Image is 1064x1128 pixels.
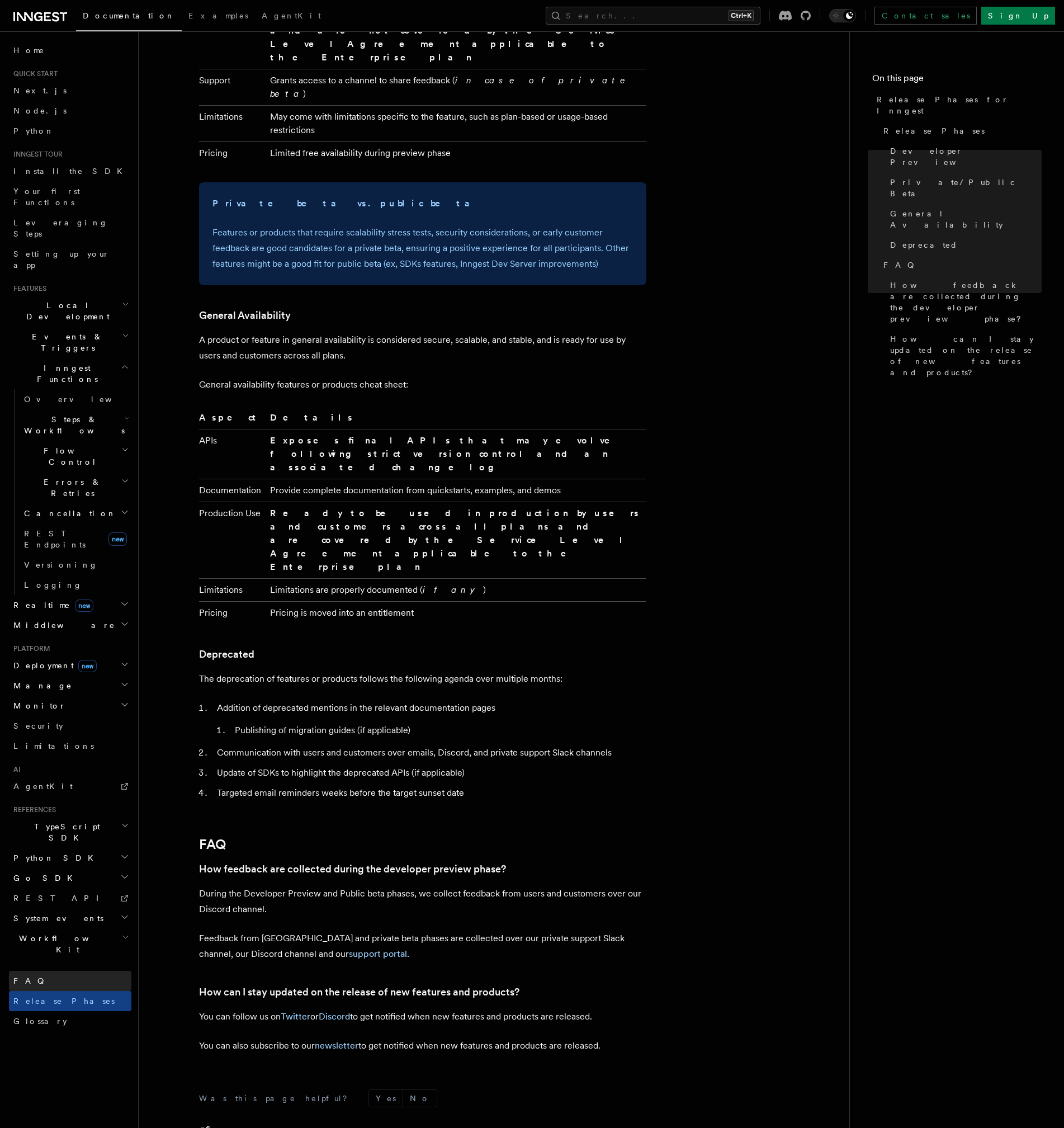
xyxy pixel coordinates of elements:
td: Provide complete documentation from quickstarts, examples, and demos [266,479,646,502]
a: Security [9,716,131,736]
p: Was this page helpful? [199,1093,355,1104]
a: Limitations [9,736,131,756]
a: FAQ [879,255,1042,275]
button: Search...Ctrl+K [546,7,760,25]
a: Examples [182,3,255,30]
td: Pricing [199,601,266,624]
a: Documentation [76,3,182,31]
a: Python [9,121,131,141]
span: Deprecated [890,239,958,251]
span: Deployment [9,660,97,671]
span: REST API [13,894,108,903]
span: new [78,660,97,672]
a: How feedback are collected during the developer preview phase? [886,275,1042,329]
li: Publishing of migration guides (if applicable) [231,723,646,738]
td: May come with limitations specific to the feature, such as plan-based or usage-based restrictions [266,105,646,141]
button: Deploymentnew [9,655,131,676]
a: Versioning [20,555,131,575]
span: Node.js [13,106,67,115]
a: Next.js [9,81,131,101]
span: Inngest Functions [9,362,121,385]
span: AI [9,765,21,774]
button: Events & Triggers [9,327,131,358]
a: Setting up your app [9,244,131,275]
a: AgentKit [9,776,131,796]
span: Manage [9,680,72,691]
a: How feedback are collected during the developer preview phase? [199,861,506,877]
strong: Not recommended for production use and are not covered by the Service Level Agreement applicable ... [270,12,631,63]
em: in case of private beta [270,75,631,99]
a: General Availability [199,308,291,323]
strong: Ready to be used in production by users and customers across all plans and are covered by the Ser... [270,508,640,572]
a: Release Phases [879,121,1042,141]
span: REST Endpoints [24,529,86,549]
span: Features [9,284,46,293]
button: System events [9,908,131,928]
span: Platform [9,644,50,653]
span: Release Phases [13,997,115,1006]
p: You can follow us on or to get notified when new features and products are released. [199,1009,646,1025]
span: Glossary [13,1017,67,1026]
td: Limitations are properly documented ( ) [266,578,646,601]
span: new [108,532,127,546]
a: Release Phases [9,991,131,1011]
td: Pricing is moved into an entitlement [266,601,646,624]
a: FAQ [9,971,131,991]
span: Quick start [9,69,58,78]
span: Your first Functions [13,187,80,207]
a: General Availability [886,204,1042,235]
span: Errors & Retries [20,476,121,499]
span: FAQ [13,976,50,985]
button: Inngest Functions [9,358,131,389]
span: Examples [188,11,248,20]
span: new [75,600,93,612]
a: REST API [9,888,131,908]
span: Security [13,721,63,730]
button: Workflow Kit [9,928,131,960]
span: Install the SDK [13,167,129,176]
th: Details [266,410,646,430]
a: Leveraging Steps [9,213,131,244]
a: How can I stay updated on the release of new features and products? [199,984,519,1000]
a: Your first Functions [9,181,131,213]
span: Flow Control [20,445,121,468]
a: Logging [20,575,131,595]
a: Discord [319,1011,350,1022]
button: Cancellation [20,503,131,523]
span: Inngest tour [9,150,63,159]
span: TypeScript SDK [9,821,121,843]
strong: Exposes final APIs that may evolve following strict version control and an associated changelog [270,435,626,473]
span: Release Phases for Inngest [877,94,1042,116]
span: Local Development [9,300,122,322]
span: Limitations [13,742,94,751]
span: How feedback are collected during the developer preview phase? [890,280,1042,324]
p: You can also subscribe to our to get notified when new features and products are released. [199,1038,646,1054]
button: Realtimenew [9,595,131,615]
button: Yes [369,1090,403,1107]
a: Node.js [9,101,131,121]
a: newsletter [315,1040,358,1051]
button: No [403,1090,437,1107]
span: Go SDK [9,872,79,884]
button: Middleware [9,615,131,635]
a: support portal [349,948,407,959]
a: Overview [20,389,131,409]
p: General availability features or products cheat sheet: [199,377,646,393]
span: Python SDK [9,852,100,863]
a: AgentKit [255,3,328,30]
a: Contact sales [874,7,977,25]
a: Deprecated [886,235,1042,255]
p: During the Developer Preview and Public beta phases, we collect feedback from users and customers... [199,886,646,917]
button: Steps & Workflows [20,409,131,441]
button: Toggle dark mode [829,9,856,22]
td: Limited free availability during preview phase [266,141,646,164]
a: Deprecated [199,646,254,662]
span: Logging [24,580,82,589]
td: Production Use [199,502,266,578]
a: Home [9,40,131,60]
span: Setting up your app [13,249,110,270]
td: Limitations [199,578,266,601]
span: Private/Public Beta [890,177,1042,199]
span: Next.js [13,86,67,95]
span: Developer Preview [890,145,1042,168]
